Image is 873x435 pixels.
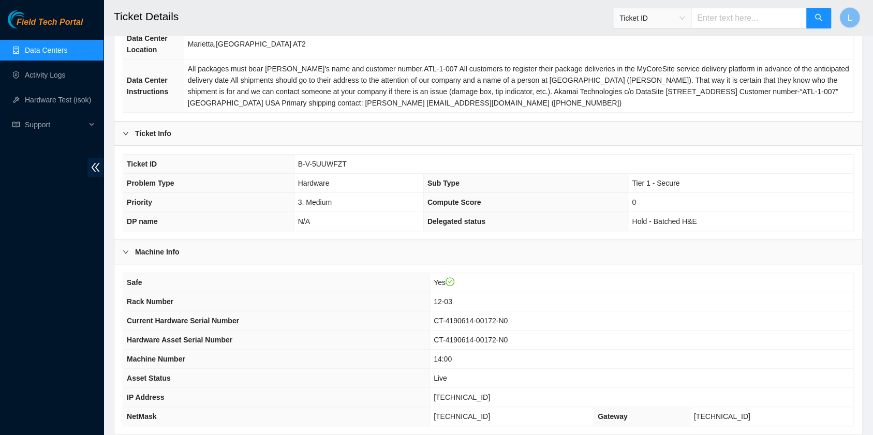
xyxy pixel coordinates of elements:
span: 12-03 [434,297,452,306]
div: Ticket Info [114,122,862,145]
span: [TECHNICAL_ID] [694,412,750,421]
span: NetMask [127,412,157,421]
span: check-circle [446,277,455,287]
span: Safe [127,278,142,287]
span: read [12,121,20,128]
span: N/A [298,217,310,226]
a: Akamai TechnologiesField Tech Portal [8,19,83,32]
button: L [839,7,860,28]
span: right [123,249,129,255]
div: Machine Info [114,240,862,264]
a: Data Centers [25,46,67,54]
span: Live [434,374,447,382]
span: Ticket ID [619,10,685,26]
span: DP name [127,217,158,226]
span: Hardware [298,179,330,187]
span: Priority [127,198,152,206]
span: Hardware Asset Serial Number [127,336,232,344]
a: Hardware Test (isok) [25,96,91,104]
span: Rack Number [127,297,173,306]
b: Ticket Info [135,128,171,139]
span: Tier 1 - Secure [632,179,679,187]
span: Hold - Batched H&E [632,217,697,226]
button: search [806,8,831,28]
span: double-left [87,158,103,177]
span: Support [25,114,86,135]
span: Yes [434,278,454,287]
span: All packages must bear [PERSON_NAME]'s name and customer number.ATL-1-007 All customers to regist... [188,65,849,107]
span: Delegated status [427,217,485,226]
span: Ticket ID [127,160,157,168]
span: Gateway [598,412,628,421]
span: search [815,13,823,23]
img: Akamai Technologies [8,10,52,28]
span: 14:00 [434,355,452,363]
span: [TECHNICAL_ID] [434,393,490,401]
span: Marietta,[GEOGRAPHIC_DATA] AT2 [188,40,306,48]
span: 0 [632,198,636,206]
span: IP Address [127,393,164,401]
span: Machine Number [127,355,185,363]
span: CT-4190614-00172-N0 [434,317,508,325]
span: Sub Type [427,179,460,187]
span: Field Tech Portal [17,18,83,27]
span: Problem Type [127,179,174,187]
a: Activity Logs [25,71,66,79]
span: 3. Medium [298,198,332,206]
span: Current Hardware Serial Number [127,317,239,325]
span: CT-4190614-00172-N0 [434,336,508,344]
span: Compute Score [427,198,481,206]
span: Data Center Instructions [127,76,168,96]
span: L [848,11,852,24]
span: B-V-5UUWFZT [298,160,347,168]
input: Enter text here... [691,8,807,28]
span: right [123,130,129,137]
b: Machine Info [135,246,180,258]
span: [TECHNICAL_ID] [434,412,490,421]
span: Asset Status [127,374,171,382]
